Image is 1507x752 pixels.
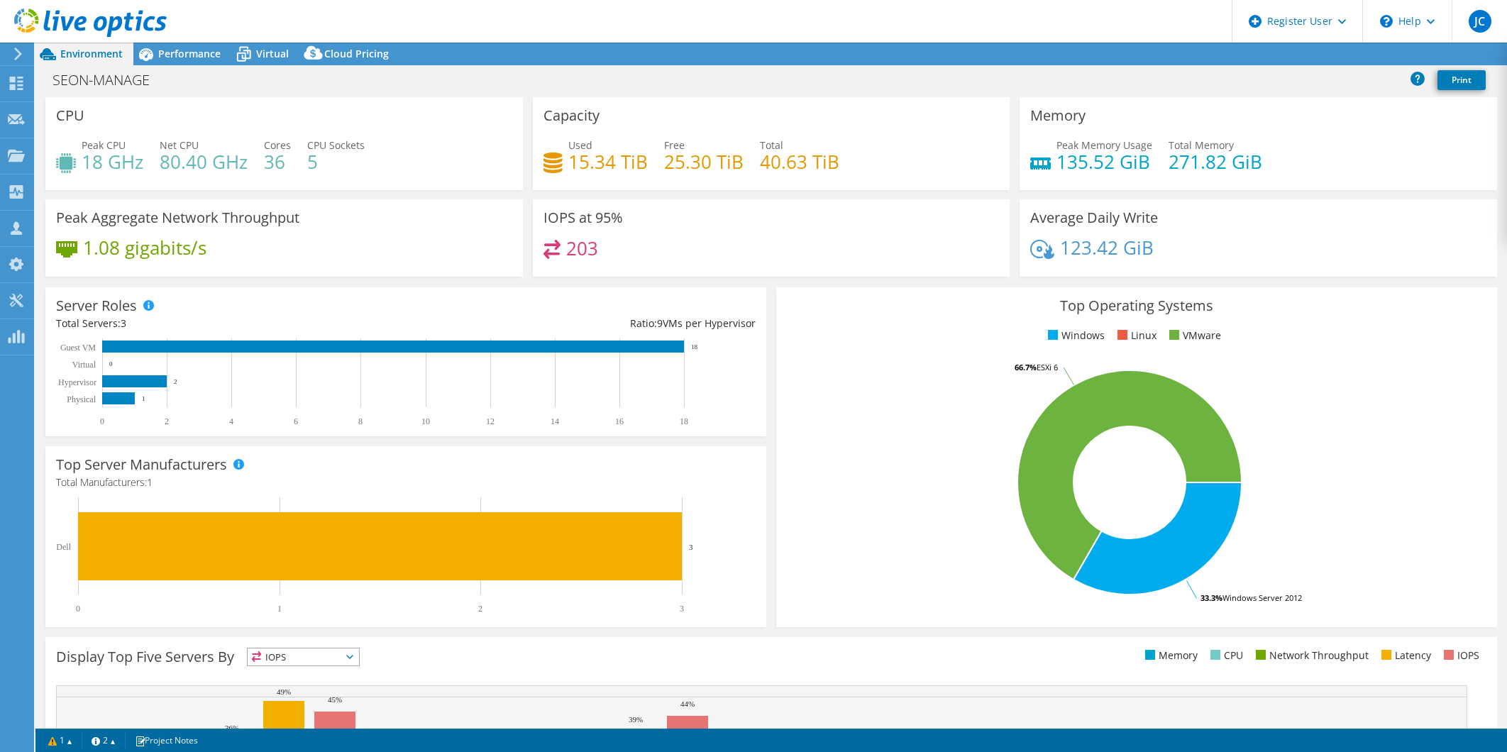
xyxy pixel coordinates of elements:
li: Network Throughput [1252,648,1369,663]
text: 3 [689,543,693,551]
span: Virtual [256,47,289,60]
h4: 25.30 TiB [664,154,744,170]
text: Hypervisor [58,377,96,387]
text: 18 [680,416,688,426]
h3: Server Roles [56,298,137,314]
h4: 1.08 gigabits/s [83,240,206,255]
h3: Average Daily Write [1030,210,1158,226]
h3: Memory [1030,108,1086,123]
text: Virtual [72,360,96,370]
h4: 5 [307,154,365,170]
h4: Total Manufacturers: [56,475,756,490]
li: Latency [1378,648,1431,663]
span: Total Memory [1169,138,1234,152]
svg: \n [1380,15,1393,28]
div: Ratio: VMs per Hypervisor [406,316,756,331]
text: 10 [421,416,430,426]
h3: CPU [56,108,84,123]
h4: 15.34 TiB [568,154,648,170]
text: 16 [615,416,624,426]
a: 2 [82,731,126,749]
text: 0 [109,360,113,367]
text: 35% [930,728,944,736]
tspan: 66.7% [1015,362,1037,372]
text: 39% [629,715,643,724]
span: Used [568,138,592,152]
span: JC [1469,10,1491,33]
span: Total [760,138,783,152]
text: 49% [277,687,291,696]
h3: Top Server Manufacturers [56,457,227,472]
text: 2 [165,416,169,426]
text: 4 [229,416,233,426]
li: IOPS [1440,648,1479,663]
span: 1 [147,475,153,489]
text: 45% [328,695,342,704]
span: CPU Sockets [307,138,365,152]
h4: 203 [566,240,598,256]
h4: 271.82 GiB [1169,154,1262,170]
span: Cloud Pricing [324,47,389,60]
text: 14 [551,416,559,426]
a: 1 [38,731,82,749]
h4: 18 GHz [82,154,143,170]
span: Environment [60,47,123,60]
h4: 123.42 GiB [1060,240,1154,255]
span: Peak Memory Usage [1056,138,1152,152]
li: CPU [1207,648,1243,663]
text: 18 [691,343,698,350]
li: Windows [1044,328,1105,343]
h1: SEON-MANAGE [46,72,172,88]
span: 9 [657,316,663,330]
h4: 135.52 GiB [1056,154,1152,170]
div: Total Servers: [56,316,406,331]
text: 36% [225,724,239,732]
h3: Capacity [543,108,600,123]
text: Dell [56,542,71,552]
text: 12 [486,416,495,426]
text: 3 [680,604,684,614]
text: 0 [76,604,80,614]
tspan: ESXi 6 [1037,362,1058,372]
h3: Peak Aggregate Network Throughput [56,210,299,226]
span: Performance [158,47,221,60]
li: Memory [1142,648,1198,663]
text: Physical [67,394,96,404]
span: Peak CPU [82,138,126,152]
tspan: Windows Server 2012 [1222,592,1302,603]
span: Net CPU [160,138,199,152]
h3: IOPS at 95% [543,210,623,226]
text: 0 [100,416,104,426]
span: Free [664,138,685,152]
h4: 40.63 TiB [760,154,839,170]
span: 3 [121,316,126,330]
text: 1 [142,395,145,402]
li: VMware [1166,328,1221,343]
text: 6 [294,416,298,426]
a: Project Notes [125,731,208,749]
span: IOPS [248,648,359,665]
tspan: 33.3% [1200,592,1222,603]
span: Cores [264,138,291,152]
h3: Top Operating Systems [787,298,1486,314]
h4: 80.40 GHz [160,154,248,170]
a: Print [1437,70,1486,90]
text: 2 [478,604,482,614]
h4: 36 [264,154,291,170]
text: Guest VM [60,343,96,353]
li: Linux [1114,328,1157,343]
text: 2 [174,378,177,385]
text: 8 [358,416,363,426]
text: 44% [680,700,695,708]
text: 1 [277,604,282,614]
